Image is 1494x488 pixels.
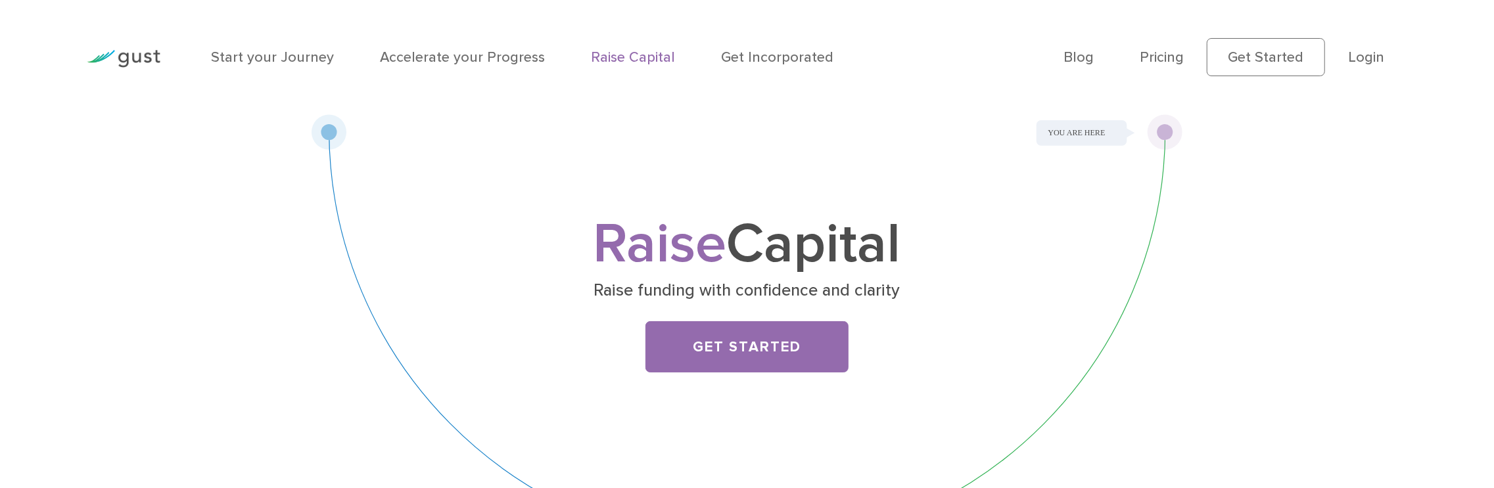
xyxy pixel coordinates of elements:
h1: Capital [433,219,1061,269]
a: Get Started [1207,38,1325,76]
a: Raise Capital [591,49,675,66]
a: Accelerate your Progress [380,49,545,66]
a: Pricing [1140,49,1184,66]
a: Get Incorporated [722,49,834,66]
p: Raise funding with confidence and clarity [439,280,1055,302]
span: Raise [593,211,726,277]
a: Blog [1063,49,1094,66]
img: Gust Logo [87,50,160,68]
a: Start your Journey [211,49,334,66]
a: Get Started [645,321,849,372]
a: Login [1348,49,1384,66]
